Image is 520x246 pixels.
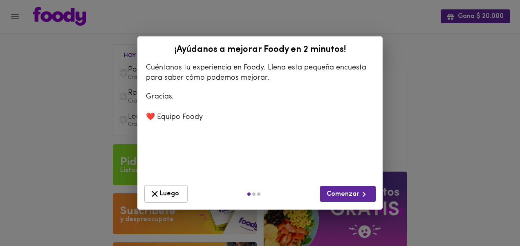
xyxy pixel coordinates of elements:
p: Gracias, ❤️ Equipo Foody [146,92,374,123]
iframe: Messagebird Livechat Widget [473,199,512,238]
button: Comenzar [320,186,376,202]
button: Luego [144,185,188,203]
p: Cuéntanos tu experiencia en Foody. Llena esta pequeña encuesta para saber cómo podemos mejorar. [146,63,374,83]
h2: ¡Ayúdanos a mejorar Foody en 2 minutos! [142,45,378,55]
span: Comenzar [327,189,369,199]
span: Luego [150,189,182,199]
